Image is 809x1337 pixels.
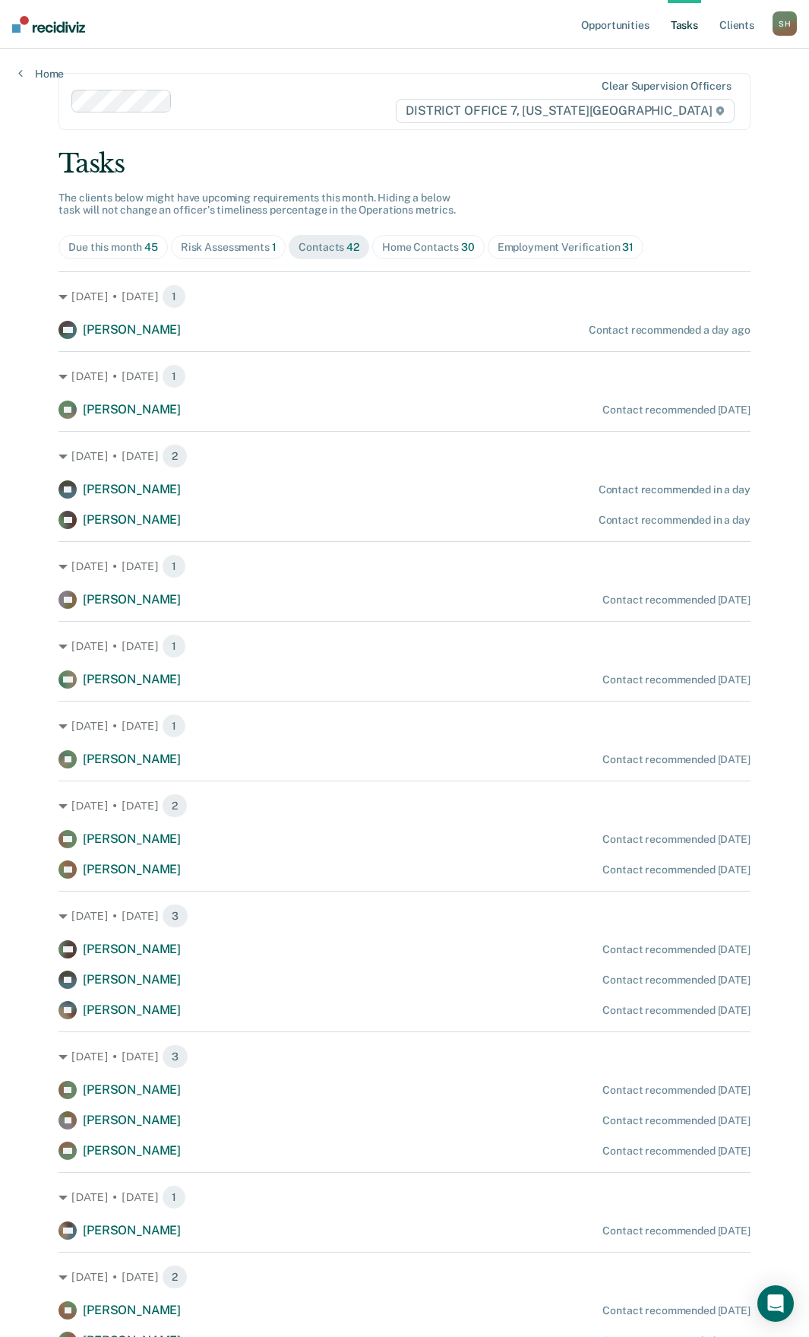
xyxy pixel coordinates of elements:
div: Contact recommended [DATE] [602,753,750,766]
span: 1 [162,364,186,388]
div: Contact recommended a day ago [589,324,751,337]
span: [PERSON_NAME] [83,942,181,956]
div: [DATE] • [DATE] 3 [58,1044,751,1069]
span: 2 [162,1265,188,1289]
div: Contact recommended in a day [599,483,751,496]
div: Contact recommended [DATE] [602,1225,750,1237]
span: 45 [144,241,158,253]
span: [PERSON_NAME] [83,592,181,607]
div: Contact recommended [DATE] [602,673,750,686]
span: [PERSON_NAME] [83,482,181,496]
div: Clear supervision officers [602,80,731,93]
div: Contact recommended [DATE] [602,1004,750,1017]
div: [DATE] • [DATE] 1 [58,284,751,309]
div: [DATE] • [DATE] 3 [58,904,751,928]
img: Recidiviz [12,16,85,33]
span: [PERSON_NAME] [83,1303,181,1317]
span: [PERSON_NAME] [83,1223,181,1237]
span: [PERSON_NAME] [83,512,181,527]
div: [DATE] • [DATE] 1 [58,714,751,738]
div: Home Contacts [382,241,475,254]
span: [PERSON_NAME] [83,1082,181,1097]
span: [PERSON_NAME] [83,1003,181,1017]
span: [PERSON_NAME] [83,832,181,846]
span: 3 [162,904,188,928]
span: [PERSON_NAME] [83,322,181,337]
div: Contact recommended [DATE] [602,1114,750,1127]
div: Due this month [68,241,158,254]
div: Contact recommended [DATE] [602,1145,750,1158]
a: Home [18,67,64,81]
span: [PERSON_NAME] [83,1113,181,1127]
div: [DATE] • [DATE] 1 [58,554,751,578]
span: 1 [162,714,186,738]
div: Contact recommended [DATE] [602,1304,750,1317]
div: Contact recommended [DATE] [602,943,750,956]
span: 1 [162,554,186,578]
div: Contacts [299,241,359,254]
div: [DATE] • [DATE] 1 [58,364,751,388]
div: Contact recommended [DATE] [602,974,750,987]
div: [DATE] • [DATE] 1 [58,634,751,658]
div: Contact recommended [DATE] [602,404,750,417]
div: S H [773,11,797,36]
span: 3 [162,1044,188,1069]
span: 31 [622,241,634,253]
span: 2 [162,794,188,818]
div: [DATE] • [DATE] 2 [58,1265,751,1289]
span: 30 [461,241,475,253]
div: [DATE] • [DATE] 2 [58,444,751,468]
div: Open Intercom Messenger [757,1285,794,1322]
span: [PERSON_NAME] [83,1143,181,1158]
div: Contact recommended in a day [599,514,751,527]
button: SH [773,11,797,36]
span: [PERSON_NAME] [83,972,181,987]
div: [DATE] • [DATE] 2 [58,794,751,818]
span: 1 [162,284,186,309]
div: Risk Assessments [181,241,277,254]
span: [PERSON_NAME] [83,752,181,766]
div: [DATE] • [DATE] 1 [58,1185,751,1209]
div: Tasks [58,148,751,179]
span: [PERSON_NAME] [83,672,181,686]
span: [PERSON_NAME] [83,862,181,876]
div: Contact recommended [DATE] [602,594,750,607]
div: Employment Verification [498,241,634,254]
span: DISTRICT OFFICE 7, [US_STATE][GEOGRAPHIC_DATA] [396,99,734,123]
span: 1 [162,1185,186,1209]
span: 42 [346,241,359,253]
span: [PERSON_NAME] [83,402,181,417]
span: 1 [272,241,277,253]
div: Contact recommended [DATE] [602,1084,750,1097]
span: 1 [162,634,186,658]
span: 2 [162,444,188,468]
div: Contact recommended [DATE] [602,863,750,876]
div: Contact recommended [DATE] [602,833,750,846]
span: The clients below might have upcoming requirements this month. Hiding a below task will not chang... [58,192,456,217]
